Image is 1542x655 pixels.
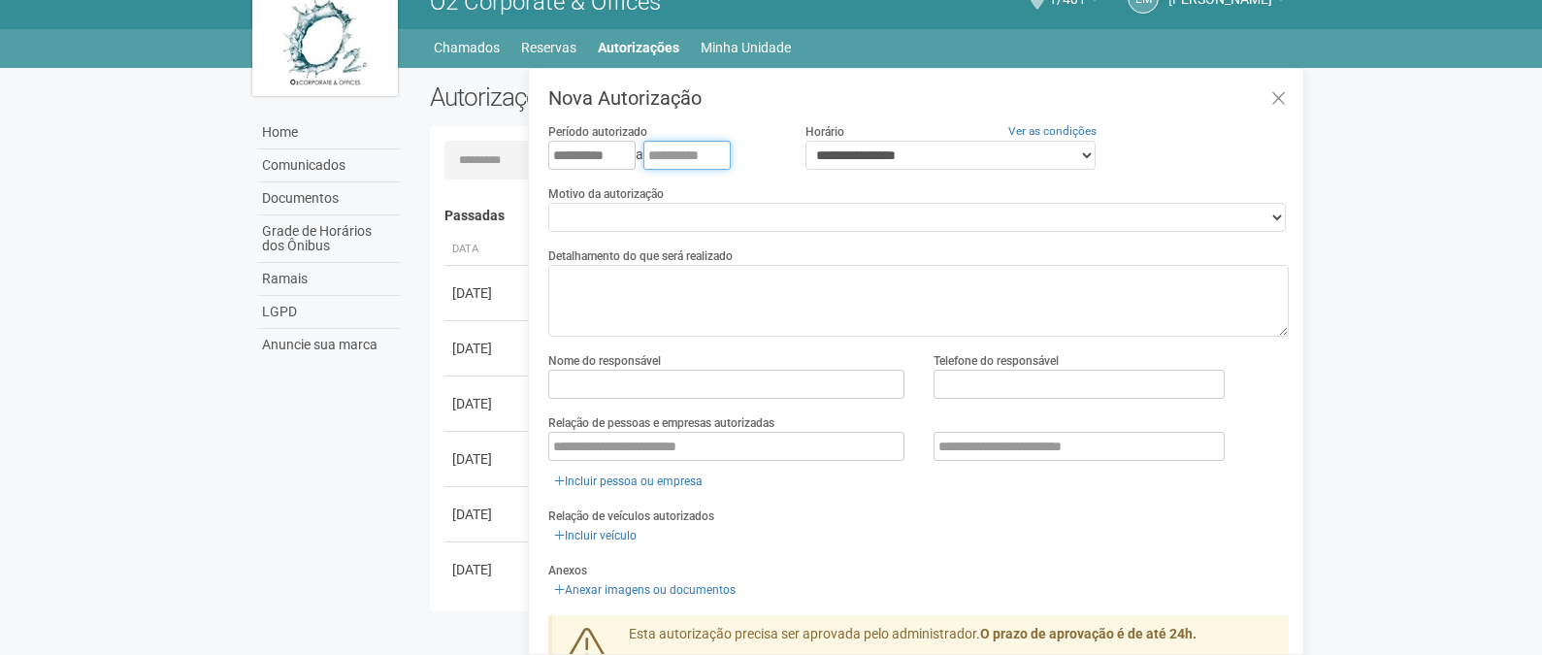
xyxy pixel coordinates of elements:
[452,505,524,524] div: [DATE]
[934,352,1059,370] label: Telefone do responsável
[548,352,661,370] label: Nome do responsável
[444,209,1276,223] h4: Passadas
[452,449,524,469] div: [DATE]
[701,34,791,61] a: Minha Unidade
[452,283,524,303] div: [DATE]
[548,579,741,601] a: Anexar imagens ou documentos
[257,149,401,182] a: Comunicados
[452,394,524,413] div: [DATE]
[444,234,532,266] th: Data
[430,82,845,112] h2: Autorizações
[1008,124,1097,138] a: Ver as condições
[548,141,775,170] div: a
[548,414,774,432] label: Relação de pessoas e empresas autorizadas
[805,123,844,141] label: Horário
[548,562,587,579] label: Anexos
[257,182,401,215] a: Documentos
[598,34,679,61] a: Autorizações
[257,296,401,329] a: LGPD
[548,88,1289,108] h3: Nova Autorização
[452,339,524,358] div: [DATE]
[980,626,1197,641] strong: O prazo de aprovação é de até 24h.
[548,247,733,265] label: Detalhamento do que será realizado
[548,471,708,492] a: Incluir pessoa ou empresa
[257,116,401,149] a: Home
[521,34,576,61] a: Reservas
[257,263,401,296] a: Ramais
[257,329,401,361] a: Anuncie sua marca
[257,215,401,263] a: Grade de Horários dos Ônibus
[434,34,500,61] a: Chamados
[548,525,642,546] a: Incluir veículo
[548,508,714,525] label: Relação de veículos autorizados
[452,560,524,579] div: [DATE]
[548,185,664,203] label: Motivo da autorização
[548,123,647,141] label: Período autorizado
